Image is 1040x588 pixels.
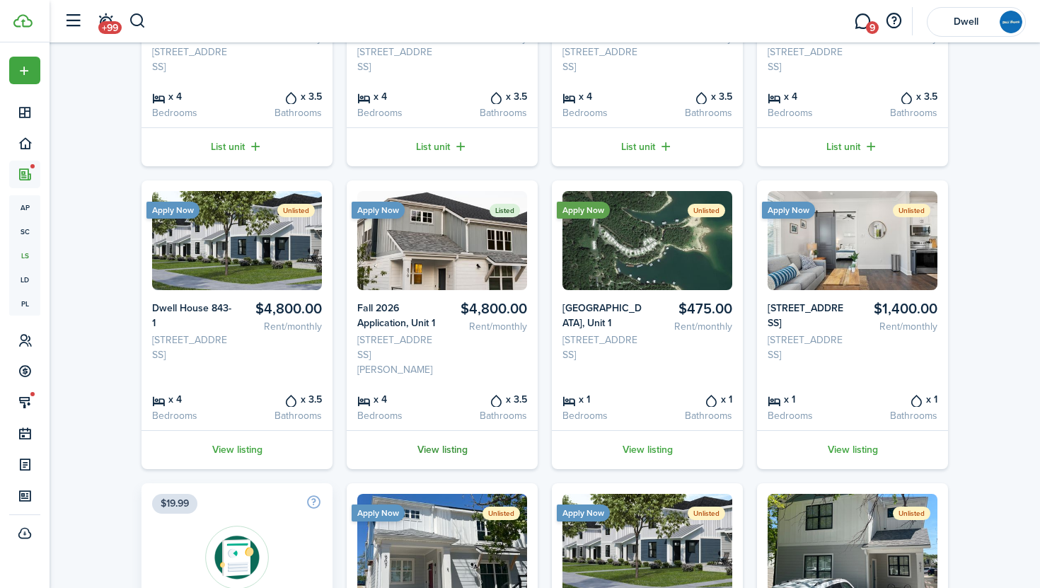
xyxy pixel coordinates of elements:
img: Listing avatar [152,191,322,290]
status: Unlisted [893,204,930,217]
card-listing-title: [GEOGRAPHIC_DATA], Unit 1 [562,301,642,330]
card-listing-description: Bathrooms [243,105,323,120]
card-listing-title: x 4 [562,88,642,104]
card-listing-description: [STREET_ADDRESS] [562,333,642,362]
card-listing-description: Rent/monthly [653,319,733,334]
card-listing-title: x 1 [562,391,642,407]
card-listing-description: Rent/monthly [858,319,938,334]
card-listing-title: x 1 [858,391,938,407]
card-listing-title: Fall 2026 Application, Unit 1 [357,301,437,330]
card-listing-description: Bathrooms [653,105,733,120]
ribbon: Apply Now [352,202,405,219]
a: List unit [757,127,948,166]
card-listing-title: x 3.5 [653,88,733,104]
card-listing-title: x 3.5 [858,88,938,104]
card-listing-description: Bedrooms [562,408,642,423]
card-listing-title: x 4 [768,88,848,104]
card-listing-description: Bedrooms [152,408,232,423]
span: 9 [866,21,879,34]
card-listing-title: x 3.5 [448,391,528,407]
card-listing-title: Dwell House 843-1 [152,301,232,330]
status: Unlisted [893,507,930,520]
span: +99 [98,21,122,34]
a: Notifications [92,4,119,40]
card-listing-description: [STREET_ADDRESS] [768,333,848,362]
a: View listing [552,430,743,469]
card-listing-description: [STREET_ADDRESS] [562,45,642,74]
img: Listing avatar [768,191,937,290]
card-listing-description: Bathrooms [448,408,528,423]
a: Messaging [849,4,876,40]
card-listing-title: x 3.5 [243,88,323,104]
status: Unlisted [688,204,725,217]
card-listing-description: [STREET_ADDRESS] [152,333,232,362]
ribbon: Apply Now [352,505,405,521]
ribbon: Apply Now [762,202,815,219]
card-listing-description: Bathrooms [858,408,938,423]
status: Unlisted [277,204,315,217]
card-listing-title: x 4 [152,88,232,104]
img: Dwell [1000,11,1022,33]
a: List unit [141,127,333,166]
img: TenantCloud [13,14,33,28]
ribbon: Apply Now [146,202,200,219]
card-listing-description: Bedrooms [152,105,232,120]
card-listing-description: [STREET_ADDRESS] [152,45,232,74]
card-listing-description: Bedrooms [768,408,848,423]
card-listing-description: [STREET_ADDRESS] [768,45,848,74]
a: View listing [347,430,538,469]
card-listing-title: $1,400.00 [858,301,938,317]
card-listing-description: Bedrooms [357,408,437,423]
card-listing-title: x 1 [768,391,848,407]
card-listing-title: x 3.5 [448,88,528,104]
card-listing-title: $4,800.00 [243,301,323,317]
card-listing-title: x 4 [357,391,437,407]
card-listing-description: Bedrooms [357,105,437,120]
card-listing-description: [STREET_ADDRESS][PERSON_NAME] [357,333,437,377]
a: ap [9,195,40,219]
status: Listed [490,204,520,217]
card-listing-title: $475.00 [653,301,733,317]
a: pl [9,292,40,316]
button: Open resource center [882,9,906,33]
button: Open sidebar [59,8,86,35]
card-listing-title: x 1 [653,391,733,407]
span: $19.99 [152,494,197,514]
img: Listing avatar [562,191,732,290]
img: Listing avatar [357,191,527,290]
card-listing-title: x 3.5 [243,391,323,407]
card-listing-title: [STREET_ADDRESS] [768,301,848,330]
card-listing-description: Bathrooms [858,105,938,120]
card-listing-description: Bathrooms [448,105,528,120]
card-listing-title: $4,800.00 [448,301,528,317]
a: View listing [141,430,333,469]
a: sc [9,219,40,243]
a: ls [9,243,40,267]
card-listing-title: x 4 [357,88,437,104]
card-listing-title: x 4 [152,391,232,407]
status: Unlisted [688,507,725,520]
card-listing-description: Bathrooms [243,408,323,423]
a: ld [9,267,40,292]
card-listing-description: Bedrooms [768,105,848,120]
card-listing-description: Bathrooms [653,408,733,423]
ribbon: Apply Now [557,505,610,521]
a: List unit [552,127,743,166]
a: List unit [347,127,538,166]
button: Search [129,9,146,33]
ribbon: Apply Now [557,202,610,219]
button: Open menu [9,57,40,84]
status: Unlisted [483,507,520,520]
a: View listing [757,430,948,469]
card-listing-description: Rent/monthly [448,319,528,334]
card-listing-description: [STREET_ADDRESS] [357,45,437,74]
card-listing-description: Bedrooms [562,105,642,120]
card-listing-description: Rent/monthly [243,319,323,334]
span: Dwell [937,17,994,27]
